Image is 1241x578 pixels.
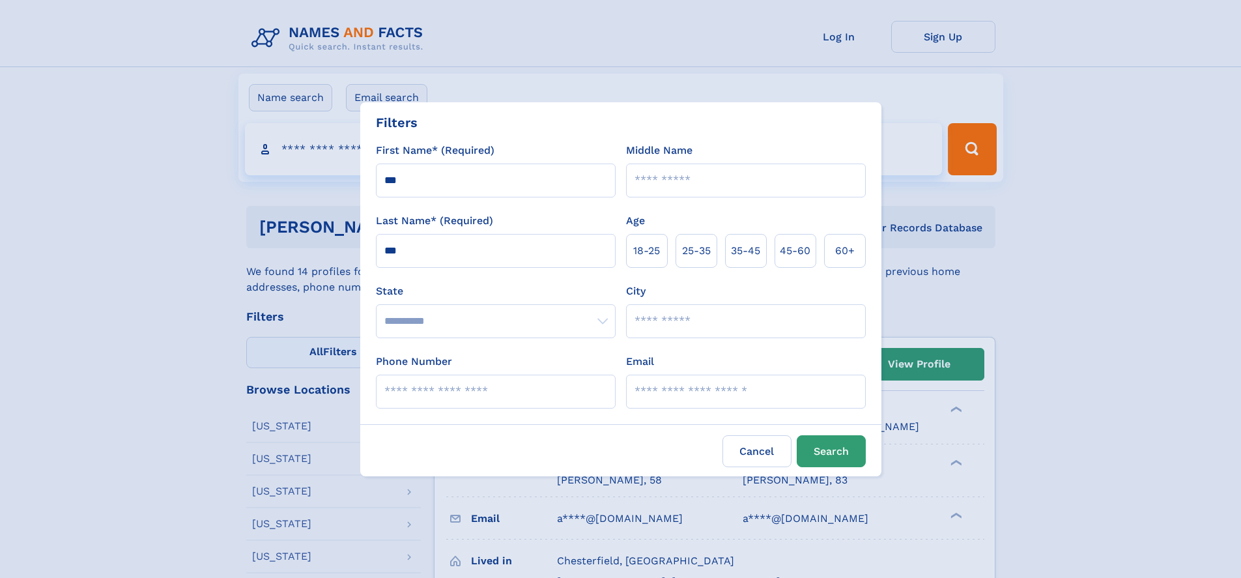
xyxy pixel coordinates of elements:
label: Cancel [722,435,792,467]
div: Filters [376,113,418,132]
span: 45‑60 [780,243,810,259]
label: Middle Name [626,143,692,158]
label: City [626,283,646,299]
label: Last Name* (Required) [376,213,493,229]
span: 60+ [835,243,855,259]
label: Phone Number [376,354,452,369]
span: 35‑45 [731,243,760,259]
button: Search [797,435,866,467]
span: 18‑25 [633,243,660,259]
label: State [376,283,616,299]
label: Age [626,213,645,229]
span: 25‑35 [682,243,711,259]
label: Email [626,354,654,369]
label: First Name* (Required) [376,143,494,158]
